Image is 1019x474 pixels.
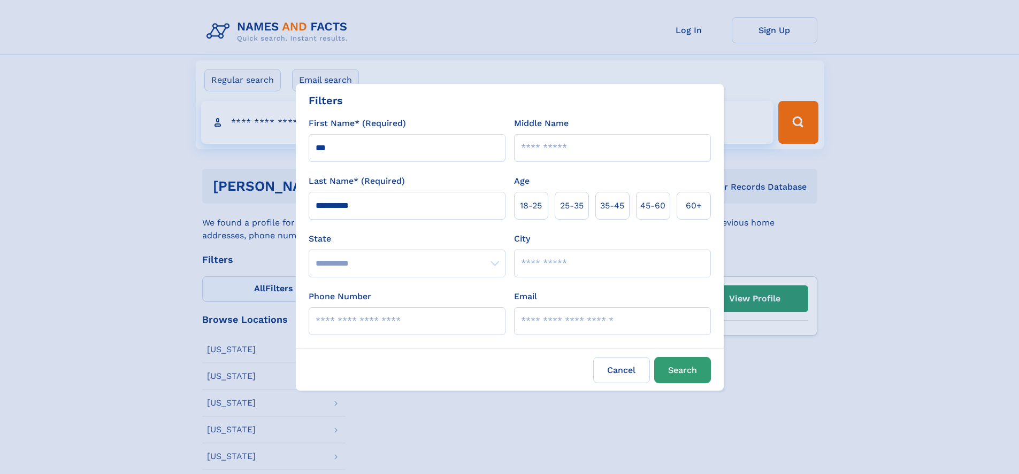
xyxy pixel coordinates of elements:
[600,199,624,212] span: 35‑45
[309,175,405,188] label: Last Name* (Required)
[520,199,542,212] span: 18‑25
[309,92,343,108] div: Filters
[686,199,702,212] span: 60+
[309,232,505,245] label: State
[640,199,665,212] span: 45‑60
[514,175,530,188] label: Age
[514,232,530,245] label: City
[514,117,569,130] label: Middle Name
[560,199,584,212] span: 25‑35
[514,290,537,303] label: Email
[309,290,371,303] label: Phone Number
[654,357,711,383] button: Search
[593,357,650,383] label: Cancel
[309,117,406,130] label: First Name* (Required)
